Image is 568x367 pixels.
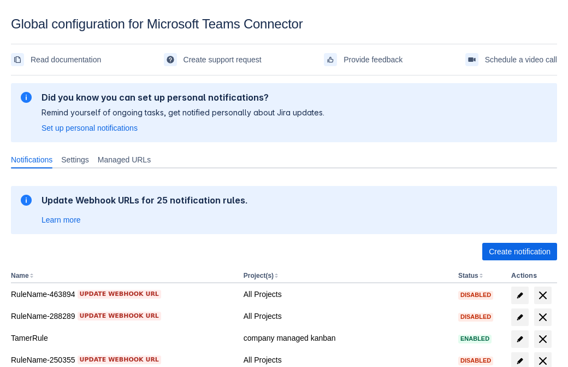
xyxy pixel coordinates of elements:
[244,311,449,322] div: All Projects
[11,51,101,68] a: Read documentation
[80,356,159,364] span: Update webhook URL
[326,55,335,64] span: feedback
[20,91,33,104] span: information
[11,16,557,32] div: Global configuration for Microsoft Teams Connector
[98,154,151,165] span: Managed URLs
[80,290,159,299] span: Update webhook URL
[536,289,549,302] span: delete
[507,269,557,283] th: Actions
[458,292,493,298] span: Disabled
[465,51,557,68] a: Schedule a video call
[468,55,476,64] span: videoCall
[42,123,138,133] a: Set up personal notifications
[80,312,159,321] span: Update webhook URL
[244,354,449,365] div: All Projects
[516,357,524,365] span: edit
[458,314,493,320] span: Disabled
[244,289,449,300] div: All Projects
[20,194,33,207] span: information
[516,313,524,322] span: edit
[11,289,235,300] div: RuleName-463894
[516,335,524,343] span: edit
[244,333,449,343] div: company managed kanban
[536,311,549,324] span: delete
[11,311,235,322] div: RuleName-288289
[166,55,175,64] span: support
[184,51,262,68] span: Create support request
[164,51,262,68] a: Create support request
[11,154,52,165] span: Notifications
[536,333,549,346] span: delete
[458,336,492,342] span: Enabled
[42,92,324,103] h2: Did you know you can set up personal notifications?
[42,214,81,225] a: Learn more
[11,333,235,343] div: TamerRule
[11,354,235,365] div: RuleName-250355
[458,272,478,279] button: Status
[42,107,324,118] p: Remind yourself of ongoing tasks, get notified personally about Jira updates.
[482,243,557,260] button: Create notification
[458,358,493,364] span: Disabled
[489,243,551,260] span: Create notification
[485,51,557,68] span: Schedule a video call
[344,51,403,68] span: Provide feedback
[61,154,89,165] span: Settings
[244,272,274,279] button: Project(s)
[42,195,248,206] h2: Update Webhook URLs for 25 notification rules.
[11,272,29,279] button: Name
[31,51,101,68] span: Read documentation
[516,291,524,300] span: edit
[13,55,22,64] span: documentation
[324,51,403,68] a: Provide feedback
